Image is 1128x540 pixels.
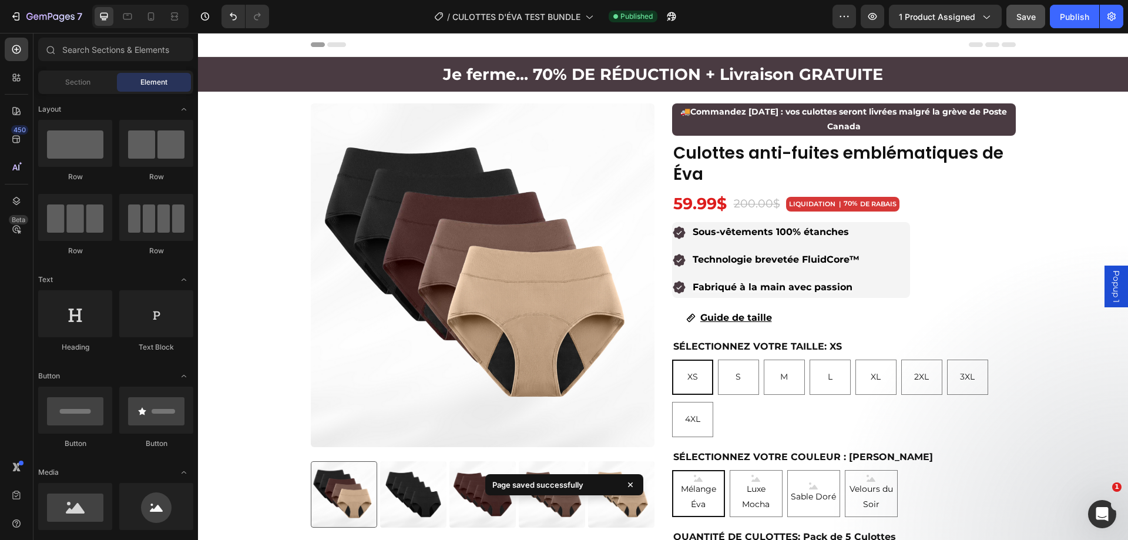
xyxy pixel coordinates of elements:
span: Text [38,274,53,285]
span: Button [38,371,60,381]
button: Publish [1050,5,1099,28]
span: Published [620,11,653,22]
span: Element [140,77,167,88]
iframe: Design area [198,33,1128,540]
button: 1 product assigned [889,5,1002,28]
span: Sable Doré [590,457,640,471]
span: Section [65,77,90,88]
h1: Culottes anti-fuites emblématiques de Éva [474,109,818,154]
iframe: Intercom live chat [1088,500,1116,528]
span: S [538,338,543,349]
div: Beta [9,215,28,224]
div: Heading [38,342,112,353]
span: 3XL [762,338,777,349]
span: CULOTTES D'ÉVA TEST BUNDLE [452,11,580,23]
a: Guide de taille [474,272,588,298]
div: Row [38,246,112,256]
span: Toggle open [174,100,193,119]
div: Rich Text Editor. Editing area: main [493,244,663,265]
span: Mélange Éva [475,449,526,478]
span: Fabriqué à la main avec passion [495,249,654,260]
div: Text Block [119,342,193,353]
div: Button [38,438,112,449]
span: / [447,11,450,23]
span: L [630,338,634,349]
div: Rich Text Editor. Editing area: main [493,217,663,237]
span: Toggle open [174,270,193,289]
p: Sous-vêtements 100% étanches [495,191,662,208]
span: Luxe Mocha [532,449,584,478]
div: 59.99$ [474,159,530,182]
span: Layout [38,104,61,115]
span: Media [38,467,59,478]
button: 7 [5,5,88,28]
span: 4XL [487,381,502,391]
span: 🚚 [482,73,809,99]
div: 450 [11,125,28,135]
span: 2XL [716,338,731,349]
div: 200.00$ [535,162,583,181]
legend: QUANTITÉ DE CULOTTES: Pack de 5 Culottes [474,496,699,512]
u: Guide de taille [502,279,574,290]
strong: Commandez [DATE] : vos culottes seront livrées malgré la grève de Poste Canada [492,73,809,99]
div: 70% [644,165,660,176]
span: XS [489,338,500,349]
legend: SÉLECTIONNEZ VOTRE COULEUR : [PERSON_NAME] [474,416,736,432]
span: Toggle open [174,463,193,482]
p: Technologie brevetée FluidCore™ [495,219,662,236]
span: Velours du Soir [647,449,699,478]
input: Search Sections & Elements [38,38,193,61]
legend: SÉLECTIONNEZ VOTRE TAILLE: XS [474,306,645,322]
span: M [582,338,590,349]
div: LIQUIDATION | [589,165,644,177]
div: Row [119,172,193,182]
div: Row [119,246,193,256]
p: 7 [77,9,82,24]
span: 1 [1112,482,1122,492]
span: 1 product assigned [899,11,975,23]
div: Button [119,438,193,449]
span: XL [673,338,683,349]
button: Save [1006,5,1045,28]
div: DE RABAIS [660,165,700,177]
div: Undo/Redo [221,5,269,28]
span: Popup 1 [912,237,924,270]
span: Save [1016,12,1036,22]
div: Rich Text Editor. Editing area: main [493,189,663,210]
span: Toggle open [174,367,193,385]
p: Page saved successfully [492,479,583,491]
div: Publish [1060,11,1089,23]
div: Row [38,172,112,182]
